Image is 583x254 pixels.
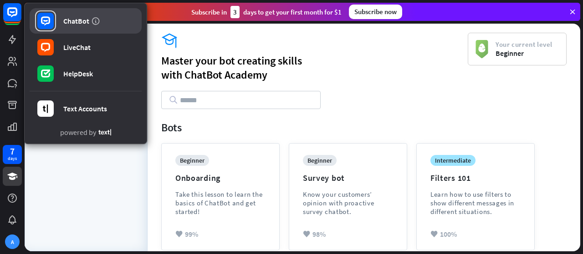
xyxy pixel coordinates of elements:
div: Subscribe now [349,5,402,19]
div: Learn how to use filters to show different messages in different situations. [430,190,521,216]
div: days [8,155,17,162]
div: Survey bot [303,173,345,183]
div: intermediate [430,155,476,166]
i: academy [161,33,468,49]
div: beginner [175,155,209,166]
div: 7 [10,147,15,155]
button: Open LiveChat chat widget [7,4,35,31]
span: 98% [312,229,326,239]
span: Your current level [496,40,552,49]
div: A [5,234,20,249]
span: 99% [185,229,198,239]
div: Know your customers’ opinion with proactive survey chatbot. [303,190,393,216]
i: heart [175,231,183,238]
i: heart [430,231,438,238]
div: Onboarding [175,173,220,183]
div: 3 [230,6,240,18]
div: beginner [303,155,337,166]
i: heart [303,231,310,238]
div: Take this lesson to learn the basics of ChatBot and get started! [175,190,266,216]
div: Filters 101 [430,173,471,183]
div: Subscribe in days to get your first month for $1 [191,6,342,18]
span: Beginner [496,49,552,58]
div: Master your bot creating skills with ChatBot Academy [161,54,468,82]
a: 7 days [3,145,22,164]
span: 100% [440,229,457,239]
div: Bots [161,120,567,134]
